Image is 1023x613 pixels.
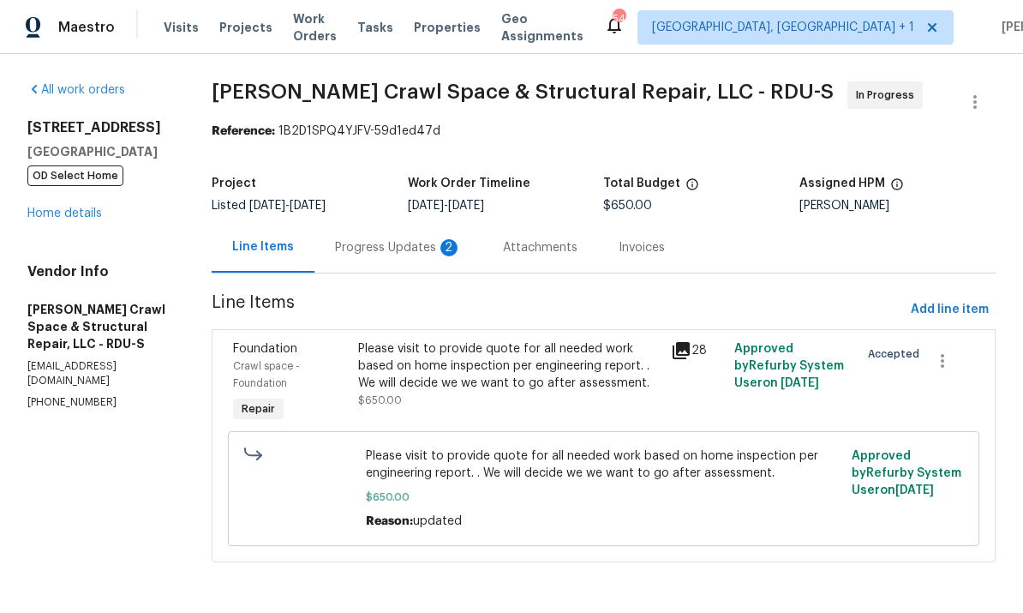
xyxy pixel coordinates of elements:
[212,123,996,140] div: 1B2D1SPQ4YJFV-59d1ed47d
[27,359,170,388] p: [EMAIL_ADDRESS][DOMAIN_NAME]
[249,200,285,212] span: [DATE]
[856,87,921,104] span: In Progress
[212,125,275,137] b: Reference:
[366,448,842,482] span: Please visit to provide quote for all needed work based on home inspection per engineering report...
[219,19,272,36] span: Projects
[413,515,462,527] span: updated
[58,19,115,36] span: Maestro
[164,19,199,36] span: Visits
[890,177,904,200] span: The hpm assigned to this work order.
[212,200,326,212] span: Listed
[235,400,282,418] span: Repair
[895,484,934,496] span: [DATE]
[503,239,577,256] div: Attachments
[408,200,484,212] span: -
[619,239,665,256] div: Invoices
[781,377,819,389] span: [DATE]
[249,200,326,212] span: -
[408,200,444,212] span: [DATE]
[868,346,926,363] span: Accepted
[233,343,297,355] span: Foundation
[358,340,661,392] div: Please visit to provide quote for all needed work based on home inspection per engineering report...
[904,294,996,326] button: Add line item
[27,263,170,280] h4: Vendor Info
[603,177,680,189] h5: Total Budget
[852,450,961,496] span: Approved by Refurby System User on
[734,343,844,389] span: Approved by Refurby System User on
[27,395,170,410] p: [PHONE_NUMBER]
[27,84,125,96] a: All work orders
[685,177,699,200] span: The total cost of line items that have been proposed by Opendoor. This sum includes line items th...
[293,10,337,45] span: Work Orders
[613,10,625,27] div: 54
[652,19,914,36] span: [GEOGRAPHIC_DATA], [GEOGRAPHIC_DATA] + 1
[799,177,885,189] h5: Assigned HPM
[448,200,484,212] span: [DATE]
[357,21,393,33] span: Tasks
[27,207,102,219] a: Home details
[233,361,300,388] span: Crawl space - Foundation
[27,119,170,136] h2: [STREET_ADDRESS]
[911,299,989,321] span: Add line item
[335,239,462,256] div: Progress Updates
[440,239,458,256] div: 2
[603,200,652,212] span: $650.00
[799,200,996,212] div: [PERSON_NAME]
[408,177,530,189] h5: Work Order Timeline
[366,515,413,527] span: Reason:
[212,294,904,326] span: Line Items
[414,19,481,36] span: Properties
[358,395,402,406] span: $650.00
[671,340,723,361] div: 28
[27,143,170,160] h5: [GEOGRAPHIC_DATA]
[501,10,583,45] span: Geo Assignments
[290,200,326,212] span: [DATE]
[232,238,294,255] div: Line Items
[27,301,170,352] h5: [PERSON_NAME] Crawl Space & Structural Repair, LLC - RDU-S
[366,489,842,506] span: $650.00
[27,165,123,186] span: OD Select Home
[212,81,834,102] span: [PERSON_NAME] Crawl Space & Structural Repair, LLC - RDU-S
[212,177,256,189] h5: Project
